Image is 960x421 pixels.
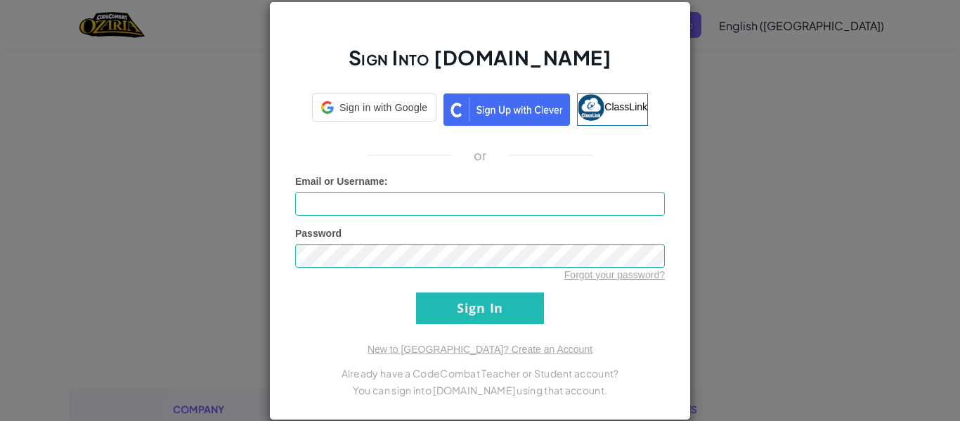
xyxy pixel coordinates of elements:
span: Email or Username [295,176,384,187]
span: Password [295,228,342,239]
div: Sign in with Google [312,93,436,122]
p: or [474,147,487,164]
p: Already have a CodeCombat Teacher or Student account? [295,365,665,382]
img: classlink-logo-small.png [578,94,604,121]
p: You can sign into [DOMAIN_NAME] using that account. [295,382,665,399]
a: Forgot your password? [564,269,665,280]
input: Sign In [416,292,544,324]
a: New to [GEOGRAPHIC_DATA]? Create an Account [368,344,592,355]
label: : [295,174,388,188]
h2: Sign Into [DOMAIN_NAME] [295,44,665,85]
span: Sign in with Google [339,101,427,115]
span: ClassLink [604,101,647,112]
img: clever_sso_button@2x.png [443,93,570,126]
a: Sign in with Google [312,93,436,126]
